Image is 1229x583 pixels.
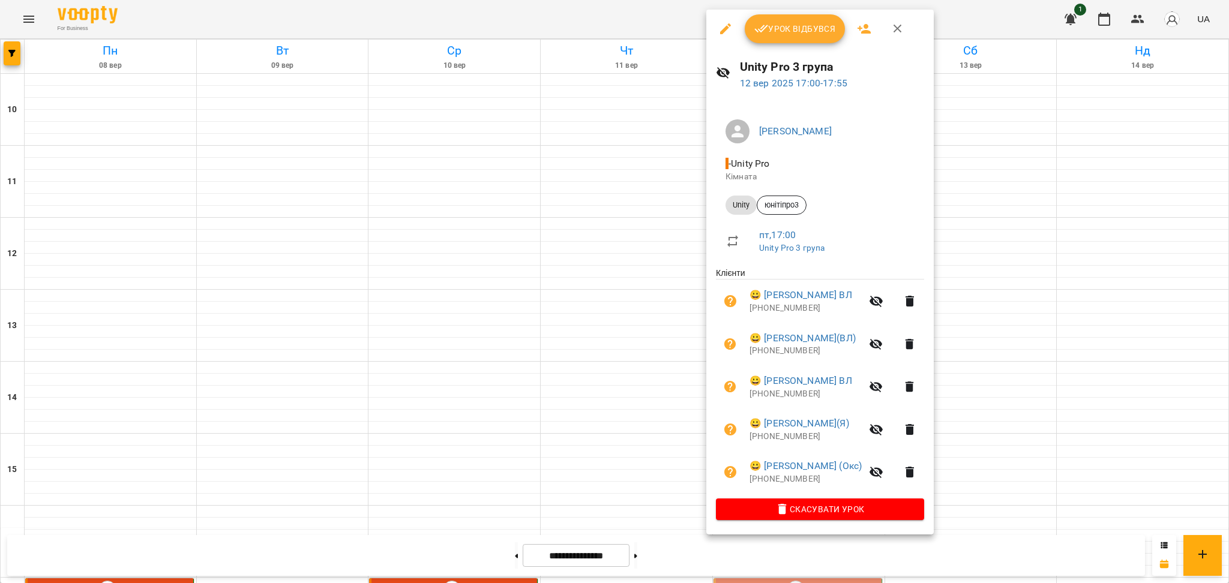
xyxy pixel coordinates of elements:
p: [PHONE_NUMBER] [750,473,862,485]
a: 12 вер 2025 17:00-17:55 [740,77,847,89]
span: юнітіпро3 [757,200,806,211]
button: Візит ще не сплачено. Додати оплату? [716,330,745,359]
span: Unity [726,200,757,211]
button: Візит ще не сплачено. Додати оплату? [716,415,745,444]
p: [PHONE_NUMBER] [750,345,862,357]
div: юнітіпро3 [757,196,807,215]
a: 😀 [PERSON_NAME](Я) [750,416,849,431]
a: 😀 [PERSON_NAME] ВЛ [750,288,852,302]
a: [PERSON_NAME] [759,125,832,137]
a: 😀 [PERSON_NAME] ВЛ [750,374,852,388]
h6: Unity Pro 3 група [740,58,924,76]
button: Візит ще не сплачено. Додати оплату? [716,372,745,401]
p: [PHONE_NUMBER] [750,388,862,400]
span: Скасувати Урок [726,502,915,516]
span: - Unity Pro [726,158,772,169]
ul: Клієнти [716,267,924,498]
button: Урок відбувся [745,14,846,43]
a: Unity Pro 3 група [759,243,825,253]
span: Урок відбувся [754,22,836,36]
a: 😀 [PERSON_NAME] (Окс) [750,459,862,473]
button: Візит ще не сплачено. Додати оплату? [716,458,745,486]
button: Скасувати Урок [716,498,924,520]
a: пт , 17:00 [759,229,796,241]
p: Кімната [726,171,915,183]
a: 😀 [PERSON_NAME](ВЛ) [750,331,856,345]
button: Візит ще не сплачено. Додати оплату? [716,287,745,315]
p: [PHONE_NUMBER] [750,431,862,443]
p: [PHONE_NUMBER] [750,302,862,314]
